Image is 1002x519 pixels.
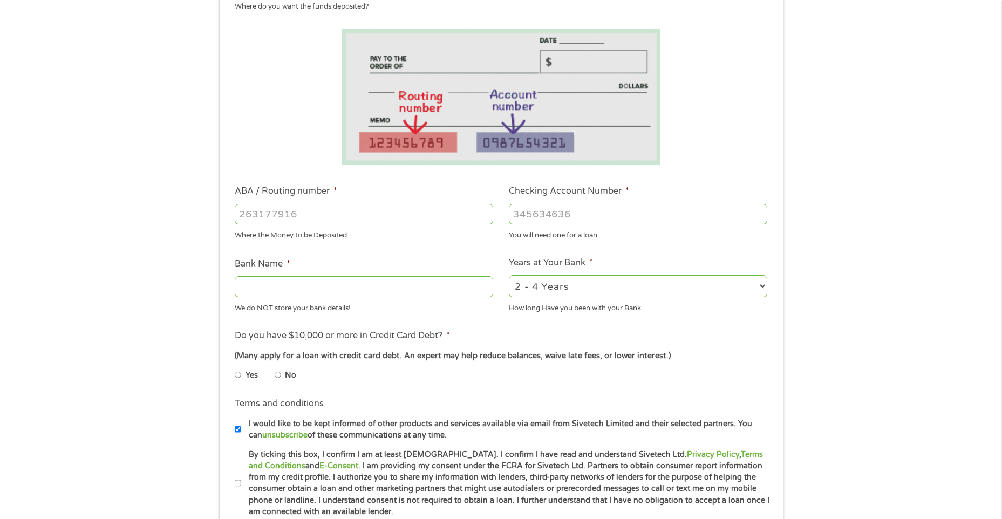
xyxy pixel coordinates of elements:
label: No [285,370,296,381]
a: Terms and Conditions [249,450,763,470]
label: Years at Your Bank [509,257,593,269]
label: Checking Account Number [509,186,629,197]
label: Terms and conditions [235,398,324,409]
div: Where do you want the funds deposited? [235,2,759,12]
input: 345634636 [509,204,767,224]
div: (Many apply for a loan with credit card debt. An expert may help reduce balances, waive late fees... [235,350,767,362]
label: Yes [246,370,258,381]
a: E-Consent [319,461,358,470]
label: I would like to be kept informed of other products and services available via email from Sivetech... [241,418,771,441]
a: unsubscribe [262,431,308,440]
label: Do you have $10,000 or more in Credit Card Debt? [235,330,450,342]
label: By ticking this box, I confirm I am at least [DEMOGRAPHIC_DATA]. I confirm I have read and unders... [241,449,771,518]
label: Bank Name [235,258,290,270]
a: Privacy Policy [687,450,739,459]
img: Routing number location [342,29,661,165]
div: Where the Money to be Deposited [235,227,493,241]
div: How long Have you been with your Bank [509,299,767,313]
input: 263177916 [235,204,493,224]
label: ABA / Routing number [235,186,337,197]
div: You will need one for a loan. [509,227,767,241]
div: We do NOT store your bank details! [235,299,493,313]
